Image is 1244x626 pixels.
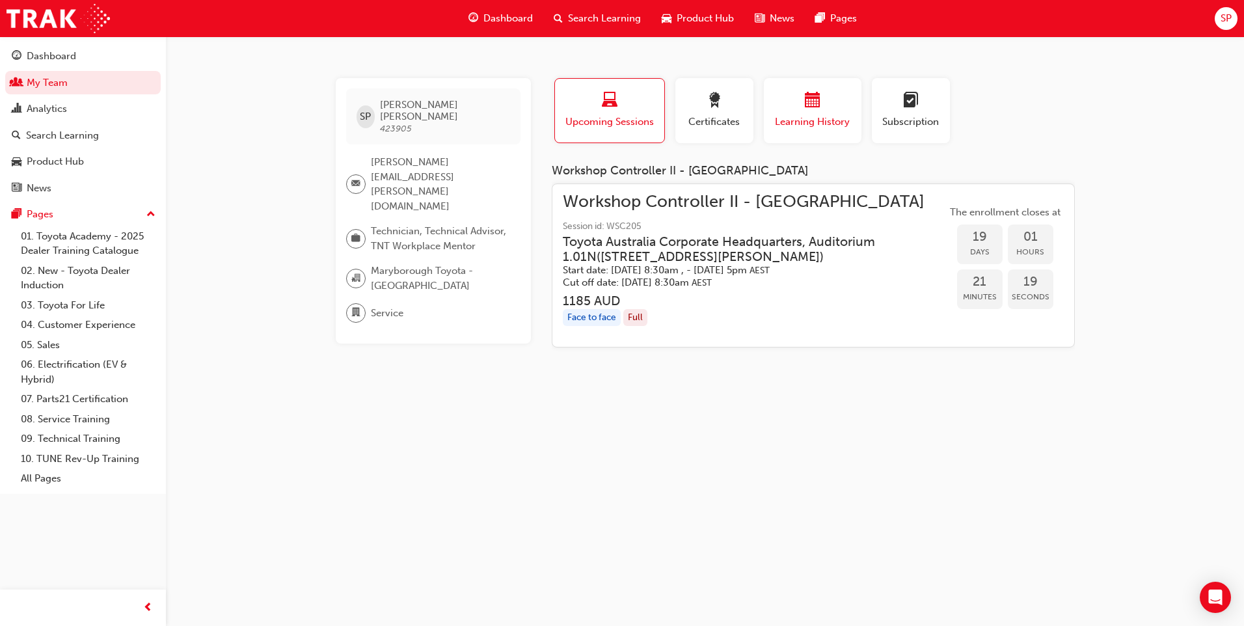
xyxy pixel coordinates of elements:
span: up-icon [146,206,155,223]
div: Workshop Controller II - [GEOGRAPHIC_DATA] [552,164,1075,178]
a: 02. New - Toyota Dealer Induction [16,261,161,295]
a: pages-iconPages [805,5,867,32]
span: chart-icon [12,103,21,115]
span: [PERSON_NAME] [PERSON_NAME] [380,99,509,122]
a: 06. Electrification (EV & Hybrid) [16,355,161,389]
span: Pages [830,11,857,26]
span: guage-icon [12,51,21,62]
span: briefcase-icon [351,230,360,247]
a: news-iconNews [744,5,805,32]
span: 19 [1008,275,1053,290]
span: 19 [957,230,1003,245]
div: News [27,181,51,196]
span: News [770,11,794,26]
h5: Start date: [DATE] 8:30am , - [DATE] 5pm [563,264,926,277]
span: Service [371,306,403,321]
span: Subscription [882,115,940,129]
a: News [5,176,161,200]
span: calendar-icon [805,92,820,110]
a: search-iconSearch Learning [543,5,651,32]
div: Full [623,309,647,327]
img: Trak [7,4,110,33]
div: Face to face [563,309,621,327]
a: Product Hub [5,150,161,174]
a: 01. Toyota Academy - 2025 Dealer Training Catalogue [16,226,161,261]
a: 07. Parts21 Certification [16,389,161,409]
span: 423905 [380,123,412,134]
button: Certificates [675,78,753,143]
span: Workshop Controller II - [GEOGRAPHIC_DATA] [563,195,947,210]
span: people-icon [12,77,21,89]
span: Hours [1008,245,1053,260]
span: 21 [957,275,1003,290]
button: SP [1215,7,1237,30]
div: Analytics [27,102,67,116]
a: 08. Service Training [16,409,161,429]
h3: 1185 AUD [563,293,947,308]
span: learningplan-icon [903,92,919,110]
button: DashboardMy TeamAnalyticsSearch LearningProduct HubNews [5,42,161,202]
span: department-icon [351,305,360,321]
a: Dashboard [5,44,161,68]
span: SP [360,109,371,124]
span: Search Learning [568,11,641,26]
button: Subscription [872,78,950,143]
span: [PERSON_NAME][EMAIL_ADDRESS][PERSON_NAME][DOMAIN_NAME] [371,155,510,213]
button: Pages [5,202,161,226]
span: Minutes [957,290,1003,305]
a: 04. Customer Experience [16,315,161,335]
span: pages-icon [12,209,21,221]
span: laptop-icon [602,92,617,110]
div: Product Hub [27,154,84,169]
span: Australian Eastern Standard Time AEST [750,265,770,276]
span: Days [957,245,1003,260]
span: award-icon [707,92,722,110]
span: email-icon [351,176,360,193]
span: Product Hub [677,11,734,26]
span: car-icon [12,156,21,168]
span: prev-icon [143,600,153,616]
span: Dashboard [483,11,533,26]
span: Seconds [1008,290,1053,305]
span: car-icon [662,10,671,27]
button: Upcoming Sessions [554,78,665,143]
button: Learning History [764,78,861,143]
a: 05. Sales [16,335,161,355]
span: news-icon [12,183,21,195]
span: 01 [1008,230,1053,245]
span: search-icon [554,10,563,27]
span: Technician, Technical Advisor, TNT Workplace Mentor [371,224,510,253]
span: search-icon [12,130,21,142]
span: The enrollment closes at [947,205,1064,220]
h5: Cut off date: [DATE] 8:30am [563,277,926,289]
a: guage-iconDashboard [458,5,543,32]
a: 09. Technical Training [16,429,161,449]
a: My Team [5,71,161,95]
span: SP [1221,11,1232,26]
span: Maryborough Toyota - [GEOGRAPHIC_DATA] [371,264,510,293]
span: Upcoming Sessions [565,115,655,129]
a: Search Learning [5,124,161,148]
span: Session id: WSC205 [563,219,947,234]
a: Analytics [5,97,161,121]
div: Open Intercom Messenger [1200,582,1231,613]
span: pages-icon [815,10,825,27]
a: 03. Toyota For Life [16,295,161,316]
span: Australian Eastern Standard Time AEST [692,277,712,288]
a: car-iconProduct Hub [651,5,744,32]
span: news-icon [755,10,764,27]
span: organisation-icon [351,270,360,287]
a: 10. TUNE Rev-Up Training [16,449,161,469]
span: Learning History [774,115,852,129]
div: Search Learning [26,128,99,143]
a: Workshop Controller II - [GEOGRAPHIC_DATA]Session id: WSC205Toyota Australia Corporate Headquarte... [563,195,1064,337]
span: Certificates [685,115,744,129]
h3: Toyota Australia Corporate Headquarters, Auditorium 1.01N ( [STREET_ADDRESS][PERSON_NAME] ) [563,234,926,265]
span: guage-icon [468,10,478,27]
div: Dashboard [27,49,76,64]
div: Pages [27,207,53,222]
a: All Pages [16,469,161,489]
